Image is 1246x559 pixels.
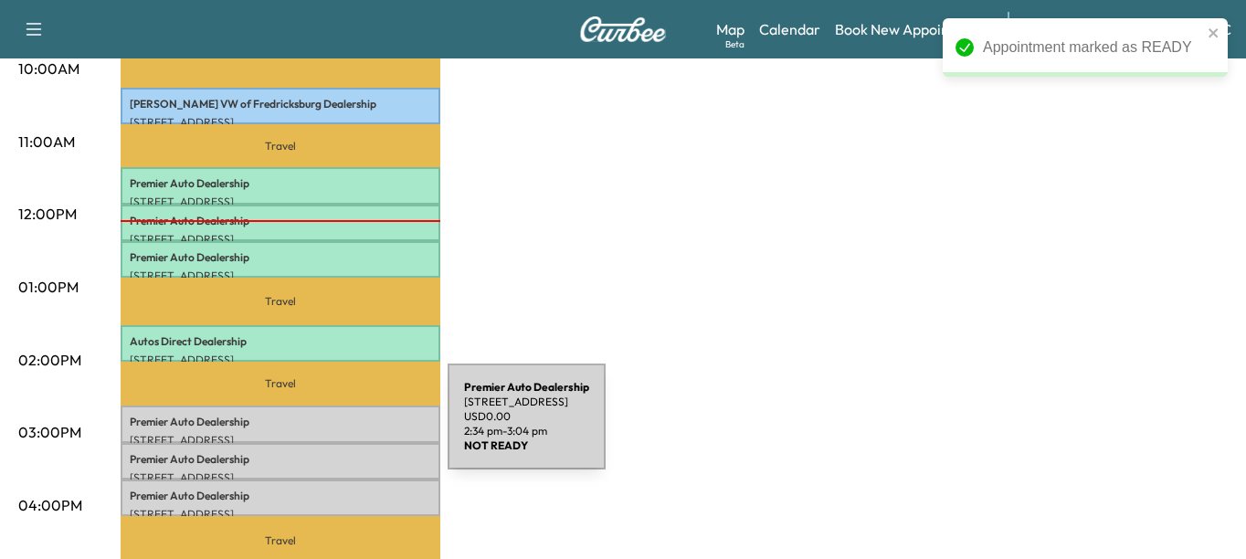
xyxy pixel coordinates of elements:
p: Premier Auto Dealership [130,250,431,265]
div: Beta [725,37,744,51]
p: Travel [121,278,440,324]
p: 01:00PM [18,276,79,298]
p: 12:00PM [18,203,77,225]
p: Premier Auto Dealership [130,415,431,429]
p: [PERSON_NAME] VW of Fredricksburg Dealership [130,97,431,111]
p: Premier Auto Dealership [130,214,431,228]
p: Travel [121,124,440,167]
p: Travel [121,362,440,406]
a: Book New Appointment [835,18,989,40]
p: 03:00PM [18,421,81,443]
p: Premier Auto Dealership [130,489,431,503]
p: 04:00PM [18,494,82,516]
button: close [1208,26,1220,40]
p: [STREET_ADDRESS] [130,507,431,522]
p: [STREET_ADDRESS] [130,115,431,130]
p: Autos Direct Dealership [130,334,431,349]
p: [STREET_ADDRESS] [130,433,431,448]
p: 11:00AM [18,131,75,153]
p: [STREET_ADDRESS] [130,470,431,485]
p: [STREET_ADDRESS] [130,269,431,283]
p: [STREET_ADDRESS] [130,353,431,367]
p: Premier Auto Dealership [130,452,431,467]
p: 02:00PM [18,349,81,371]
p: [STREET_ADDRESS] [130,195,431,209]
p: Premier Auto Dealership [130,176,431,191]
p: 10:00AM [18,58,79,79]
a: Calendar [759,18,820,40]
a: MapBeta [716,18,744,40]
img: Curbee Logo [579,16,667,42]
div: Appointment marked as READY [983,37,1202,58]
p: [STREET_ADDRESS] [130,232,431,247]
